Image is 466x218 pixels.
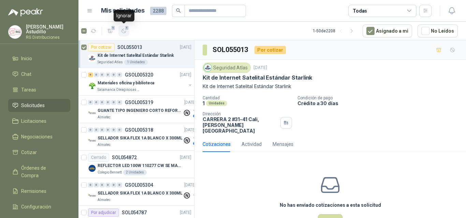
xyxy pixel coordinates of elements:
[180,209,191,216] p: [DATE]
[21,117,46,125] span: Licitaciones
[21,86,36,94] span: Tareas
[105,100,111,105] div: 0
[203,112,278,116] p: Dirección
[88,109,96,117] img: Company Logo
[125,25,129,31] span: 1
[125,128,153,132] p: GSOL005318
[9,26,21,38] img: Company Logo
[203,74,312,81] p: Kit de Internet Satelital Estándar Starlink
[21,133,53,140] span: Negociaciones
[88,208,119,217] div: Por adjudicar
[8,146,70,159] a: Cotizar
[180,154,191,161] p: [DATE]
[118,26,129,36] button: 1
[125,183,153,187] p: GSOL005304
[204,64,212,71] img: Company Logo
[100,100,105,105] div: 0
[26,35,70,39] p: RG Distribuciones
[94,183,99,187] div: 0
[117,183,122,187] div: 0
[254,46,286,54] div: Por cotizar
[21,102,45,109] span: Solicitudes
[8,115,70,128] a: Licitaciones
[8,162,70,182] a: Órdenes de Compra
[124,60,148,65] div: 1 Unidades
[203,116,278,134] p: CARRERA 2 #31-41 Cali , [PERSON_NAME][GEOGRAPHIC_DATA]
[125,100,153,105] p: GSOL005319
[98,87,141,93] p: Salamanca Oleaginosas SAS
[105,183,111,187] div: 0
[117,45,142,50] p: SOL055013
[21,164,64,179] span: Órdenes de Compra
[111,72,116,77] div: 0
[21,149,37,156] span: Cotizar
[123,170,147,175] div: 2 Unidades
[88,181,197,203] a: 0 0 0 0 0 0 GSOL005304[DATE] Company LogoSELLADOR SIKA FLEX 1A BLANCO X 300MLAlmatec
[100,183,105,187] div: 0
[98,107,183,114] p: GUANTE TIPO INGENIERO CORTO REFORZADO
[88,137,96,145] img: Company Logo
[8,130,70,143] a: Negociaciones
[94,100,99,105] div: 0
[105,72,111,77] div: 0
[180,72,191,78] p: [DATE]
[21,203,51,211] span: Configuración
[180,44,191,51] p: [DATE]
[125,72,153,77] p: GSOL005320
[98,142,111,148] p: Almatec
[313,26,357,36] div: 1 - 50 de 2208
[117,72,122,77] div: 0
[111,100,116,105] div: 0
[21,187,46,195] span: Remisiones
[353,7,367,15] div: Todas
[273,140,293,148] div: Mensajes
[78,151,194,178] a: CerradoSOL054872[DATE] Company LogoREFLECTOR LED 100W 110277 CW SE MARCA: PILA BY PHILIPSColegio ...
[105,26,116,36] button: 1
[98,163,183,169] p: REFLECTOR LED 100W 110277 CW SE MARCA: PILA BY PHILIPS
[88,82,96,90] img: Company Logo
[203,140,231,148] div: Cotizaciones
[8,200,70,213] a: Configuración
[8,68,70,81] a: Chat
[8,83,70,96] a: Tareas
[88,128,93,132] div: 0
[98,190,183,197] p: SELLADOR SIKA FLEX 1A BLANCO X 300ML
[98,197,111,203] p: Almatec
[418,24,458,37] button: No Leídos
[114,10,134,21] div: Ignorar
[203,83,458,90] p: Kit de Internet Satelital Estándar Starlink
[176,8,181,13] span: search
[88,153,109,162] div: Cerrado
[88,43,115,51] div: Por cotizar
[88,54,96,62] img: Company Logo
[100,128,105,132] div: 0
[88,72,93,77] div: 6
[184,182,196,188] p: [DATE]
[94,128,99,132] div: 0
[88,100,93,105] div: 0
[112,155,137,160] p: SOL054872
[184,99,196,106] p: [DATE]
[100,72,105,77] div: 0
[203,63,251,73] div: Seguridad Atlas
[297,100,463,106] p: Crédito a 30 días
[297,96,463,100] p: Condición de pago
[280,201,381,209] h3: No has enviado cotizaciones a esta solicitud
[78,40,194,68] a: Por cotizarSOL055013[DATE] Company LogoKit de Internet Satelital Estándar StarlinkSeguridad Atlas...
[203,96,292,100] p: Cantidad
[98,115,111,120] p: Almatec
[122,210,147,215] p: SOL054787
[88,192,96,200] img: Company Logo
[21,55,32,62] span: Inicio
[98,52,174,59] p: Kit de Internet Satelital Estándar Starlink
[105,128,111,132] div: 0
[363,24,412,37] button: Asignado a mi
[117,128,122,132] div: 0
[117,100,122,105] div: 0
[8,99,70,112] a: Solicitudes
[111,128,116,132] div: 0
[111,25,116,31] span: 1
[88,183,93,187] div: 0
[98,60,123,65] p: Seguridad Atlas
[88,71,193,93] a: 6 0 0 0 0 0 GSOL005320[DATE] Company LogoMateriales oficina y bibliotecaSalamanca Oleaginosas SAS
